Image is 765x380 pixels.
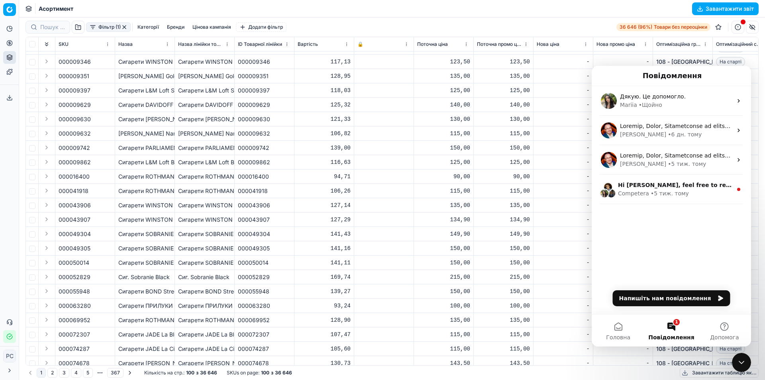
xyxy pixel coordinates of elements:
[118,173,171,181] div: Сигарети ROTHMANS Silver / 20 шт
[238,144,291,152] div: 000009742
[186,370,194,376] strong: 100
[59,201,91,209] span: 000043906
[477,173,530,181] div: 90,00
[59,173,90,181] span: 000016400
[680,368,759,378] button: Завантажити таблицю як...
[477,130,530,138] div: 115,00
[298,259,351,267] div: 141,11
[238,187,291,195] div: 000041918
[417,115,470,123] div: 130,00
[42,301,51,310] button: Expand
[59,273,90,281] span: 000052829
[716,57,745,67] span: На старті
[298,287,351,295] div: 139,27
[42,128,51,138] button: Expand
[537,316,590,324] div: -
[477,144,530,152] div: 150,00
[26,124,57,132] div: Competera
[537,72,590,80] div: -
[298,158,351,166] div: 116,63
[417,72,470,80] div: 135,00
[59,101,91,109] span: 000009629
[118,187,171,195] div: Сигарети ROTHMANS Nano Blue / 20 шт
[477,115,530,123] div: 130,00
[537,187,590,195] div: -
[537,115,590,123] div: -
[107,368,124,378] button: 367
[178,359,231,367] div: Сигарети [PERSON_NAME] Red 25's Edition / 25 шт
[118,115,171,123] div: Сигарети [PERSON_NAME] Slims Classic / 20 шт
[537,244,590,252] div: -
[477,201,530,209] div: 135,00
[537,331,590,339] div: -
[59,216,90,224] span: 000043907
[417,345,470,353] div: 115,00
[178,244,231,252] div: Сигарети SOBRANIE BlackS / 20 шт
[238,87,291,95] div: 000009397
[298,244,351,252] div: 141,16
[732,353,751,372] iframe: Intercom live chat
[537,173,590,181] div: -
[178,144,231,152] div: Сигарети PARLIAMENT Carat Purple / 20 шт
[118,302,171,310] div: Сигарети ПРИЛУКИ Kласичні 8 / 20 шт
[59,158,91,166] span: 000009862
[271,370,273,376] strong: з
[42,157,51,167] button: Expand
[178,158,231,166] div: Сигарети L&М Loft Blue / 20 шт
[178,72,231,80] div: [PERSON_NAME] Gold / 20 шт
[417,359,470,367] div: 143,50
[417,130,470,138] div: 115,00
[59,259,89,267] span: 000050014
[477,273,530,281] div: 215,00
[178,287,231,295] div: Сигарети BOND Street Blue Selection / 25 шт
[42,315,51,325] button: Expand
[417,101,470,109] div: 140,00
[238,316,291,324] div: 000069952
[537,302,590,310] div: -
[417,273,470,281] div: 215,00
[42,258,51,267] button: Expand
[238,115,291,123] div: 000009630
[477,101,530,109] div: 140,00
[4,350,16,362] span: РС
[298,130,351,138] div: 106,82
[298,115,351,123] div: 121,33
[616,23,710,31] a: 36 646 (96%)Товари без переоцінки
[238,58,291,66] div: 000009346
[477,331,530,339] div: 115,00
[42,358,51,368] button: Expand
[298,230,351,238] div: 141,43
[178,216,231,224] div: Сигарети WINSTON XStyle Blue / 20 шт
[238,244,291,252] div: 000049305
[59,130,91,138] span: 000009632
[106,249,159,281] button: Допомога
[178,87,231,95] div: Сигарети L&M Loft Sea Blue / 20 шт
[417,216,470,224] div: 134,90
[417,230,470,238] div: 149,90
[275,370,292,376] strong: 36 646
[417,144,470,152] div: 150,00
[42,143,51,152] button: Expand
[144,370,184,376] span: Кількість на стр. :
[537,201,590,209] div: -
[42,186,51,195] button: Expand
[238,345,291,353] div: 000074287
[42,329,51,339] button: Expand
[298,187,351,195] div: 106,26
[118,316,171,324] div: Сигарети ROTHMANS Blue / 25 шт
[178,316,231,324] div: Сигарети ROTHMANS Blue / 25 шт
[477,345,530,353] div: 115,00
[178,41,223,47] span: Назва лінійки товарів
[592,66,751,347] iframe: Intercom live chat
[298,101,351,109] div: 125,32
[196,370,198,376] strong: з
[537,87,590,95] div: -
[118,130,171,138] div: [PERSON_NAME] Nano Silver / 20 шт
[118,259,171,267] div: Сигарети SOBRANIE Gold / 20 шт
[14,269,39,274] span: Головна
